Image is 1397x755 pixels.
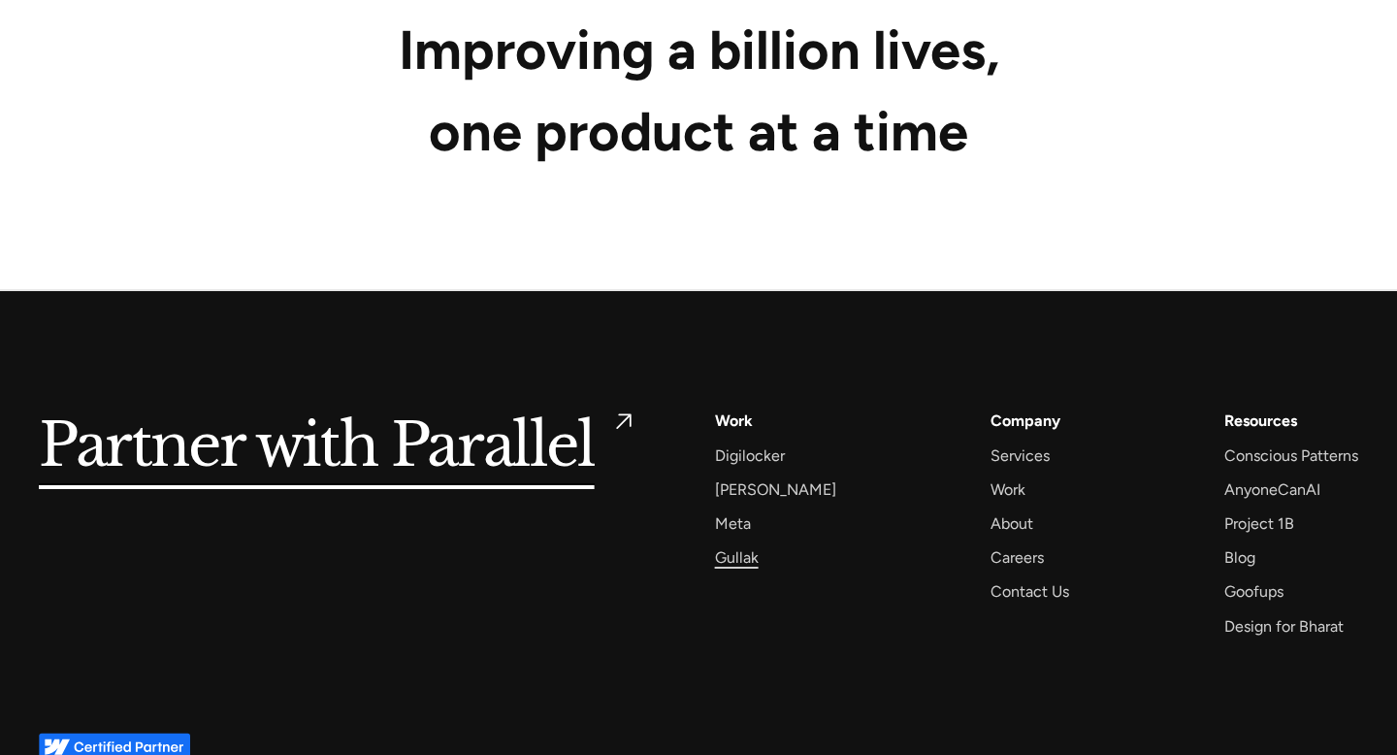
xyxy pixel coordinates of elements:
[715,408,753,434] a: Work
[1224,510,1294,537] a: Project 1B
[1224,443,1358,469] a: Conscious Patterns
[116,10,1281,173] h2: Improving a billion lives, one product at a time
[991,408,1060,434] a: Company
[715,510,751,537] a: Meta
[715,544,759,571] a: Gullak
[1224,578,1283,605] a: Goofups
[39,408,637,486] a: Partner with Parallel
[39,408,595,486] h5: Partner with Parallel
[715,443,785,469] a: Digilocker
[715,476,836,503] a: [PERSON_NAME]
[1224,408,1297,434] div: Resources
[991,544,1044,571] a: Careers
[1224,613,1344,640] a: Design for Bharat
[991,510,1033,537] a: About
[991,578,1069,605] a: Contact Us
[991,476,1025,503] a: Work
[1224,544,1255,571] a: Blog
[1224,476,1320,503] a: AnyoneCanAI
[991,443,1050,469] a: Services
